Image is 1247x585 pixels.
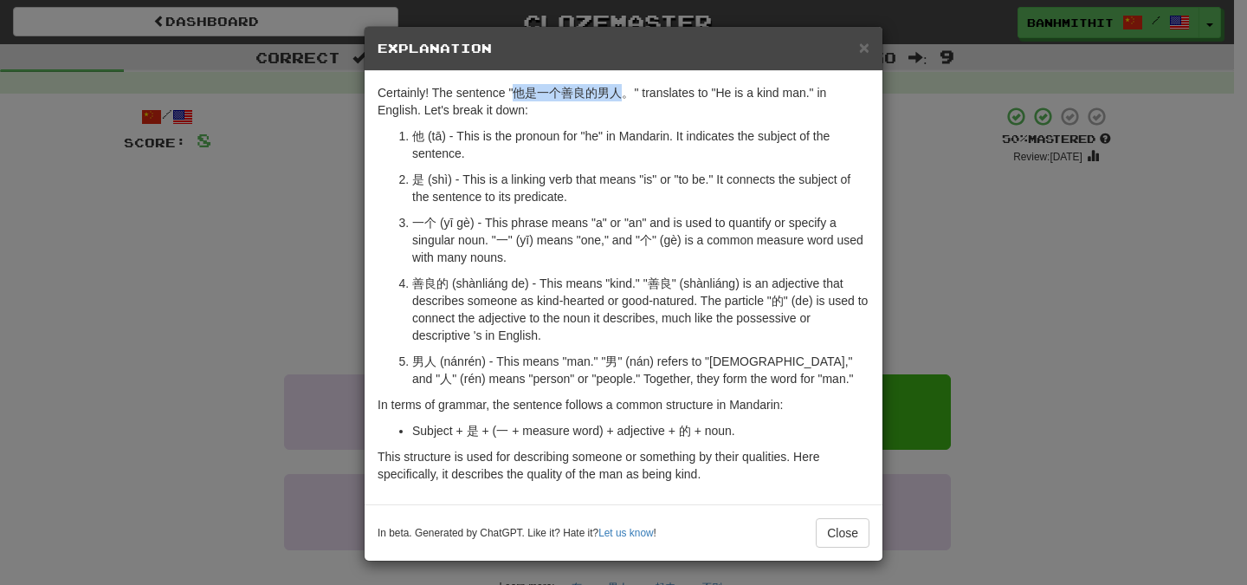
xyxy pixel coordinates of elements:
p: 男人 (nánrén) - This means "man." "男" (nán) refers to "[DEMOGRAPHIC_DATA]," and "人" (rén) means "pe... [412,353,869,387]
small: In beta. Generated by ChatGPT. Like it? Hate it? ! [378,526,656,541]
a: Let us know [598,527,653,539]
li: Subject + 是 + (一 + measure word) + adjective + 的 + noun. [412,422,869,439]
button: Close [816,518,869,548]
p: 他 (tā) - This is the pronoun for "he" in Mandarin. It indicates the subject of the sentence. [412,127,869,162]
span: × [859,37,869,57]
p: 是 (shì) - This is a linking verb that means "is" or "to be." It connects the subject of the sente... [412,171,869,205]
p: 善良的 (shànliáng de) - This means "kind." "善良" (shànliáng) is an adjective that describes someone a... [412,275,869,344]
p: This structure is used for describing someone or something by their qualities. Here specifically,... [378,448,869,483]
h5: Explanation [378,40,869,57]
button: Close [859,38,869,56]
p: 一个 (yī gè) - This phrase means "a" or "an" and is used to quantify or specify a singular noun. "一... [412,214,869,266]
p: In terms of grammar, the sentence follows a common structure in Mandarin: [378,396,869,413]
p: Certainly! The sentence "他是一个善良的男人。" translates to "He is a kind man." in English. Let's break it... [378,84,869,119]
